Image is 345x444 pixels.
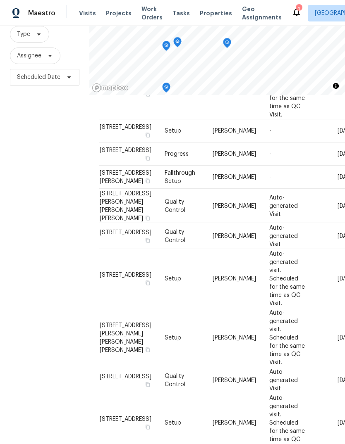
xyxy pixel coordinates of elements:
[296,5,302,13] div: 1
[144,423,151,430] button: Copy Address
[144,236,151,244] button: Copy Address
[213,151,256,157] span: [PERSON_NAME]
[165,335,181,340] span: Setup
[144,214,151,221] button: Copy Address
[144,131,151,139] button: Copy Address
[213,335,256,340] span: [PERSON_NAME]
[269,62,305,117] span: Auto-generated visit. Scheduled for the same time as QC Visit.
[144,177,151,185] button: Copy Address
[141,5,163,21] span: Work Orders
[17,52,41,60] span: Assignee
[165,275,181,281] span: Setup
[100,373,151,379] span: [STREET_ADDRESS]
[100,124,151,130] span: [STREET_ADDRESS]
[165,420,181,425] span: Setup
[269,195,298,217] span: Auto-generated Visit
[162,83,170,95] div: Map marker
[165,373,185,387] span: Quality Control
[269,174,271,180] span: -
[333,81,338,90] span: Toggle attribution
[213,174,256,180] span: [PERSON_NAME]
[165,151,189,157] span: Progress
[200,9,232,17] span: Properties
[144,90,151,97] button: Copy Address
[28,9,55,17] span: Maestro
[213,420,256,425] span: [PERSON_NAME]
[269,128,271,134] span: -
[165,199,185,213] span: Quality Control
[100,170,151,184] span: [STREET_ADDRESS][PERSON_NAME]
[213,128,256,134] span: [PERSON_NAME]
[144,380,151,388] button: Copy Address
[331,81,341,91] button: Toggle attribution
[106,9,132,17] span: Projects
[223,38,231,51] div: Map marker
[144,279,151,286] button: Copy Address
[213,203,256,209] span: [PERSON_NAME]
[269,251,305,306] span: Auto-generated visit. Scheduled for the same time as QC Visit.
[17,73,60,81] span: Scheduled Date
[144,154,151,162] button: Copy Address
[100,147,151,153] span: [STREET_ADDRESS]
[165,128,181,134] span: Setup
[165,170,195,184] span: Fallthrough Setup
[100,416,151,422] span: [STREET_ADDRESS]
[173,37,182,50] div: Map marker
[165,229,185,243] span: Quality Control
[100,229,151,235] span: [STREET_ADDRESS]
[269,310,305,365] span: Auto-generated visit. Scheduled for the same time as QC Visit.
[172,10,190,16] span: Tasks
[269,225,298,247] span: Auto-generated Visit
[144,346,151,353] button: Copy Address
[162,41,170,54] div: Map marker
[242,5,282,21] span: Geo Assignments
[269,151,271,157] span: -
[213,275,256,281] span: [PERSON_NAME]
[100,272,151,278] span: [STREET_ADDRESS]
[100,322,151,353] span: [STREET_ADDRESS][PERSON_NAME][PERSON_NAME][PERSON_NAME]
[92,83,128,93] a: Mapbox homepage
[213,377,256,383] span: [PERSON_NAME]
[269,369,298,391] span: Auto-generated Visit
[79,9,96,17] span: Visits
[100,190,151,221] span: [STREET_ADDRESS][PERSON_NAME][PERSON_NAME][PERSON_NAME]
[17,30,30,38] span: Type
[213,233,256,239] span: [PERSON_NAME]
